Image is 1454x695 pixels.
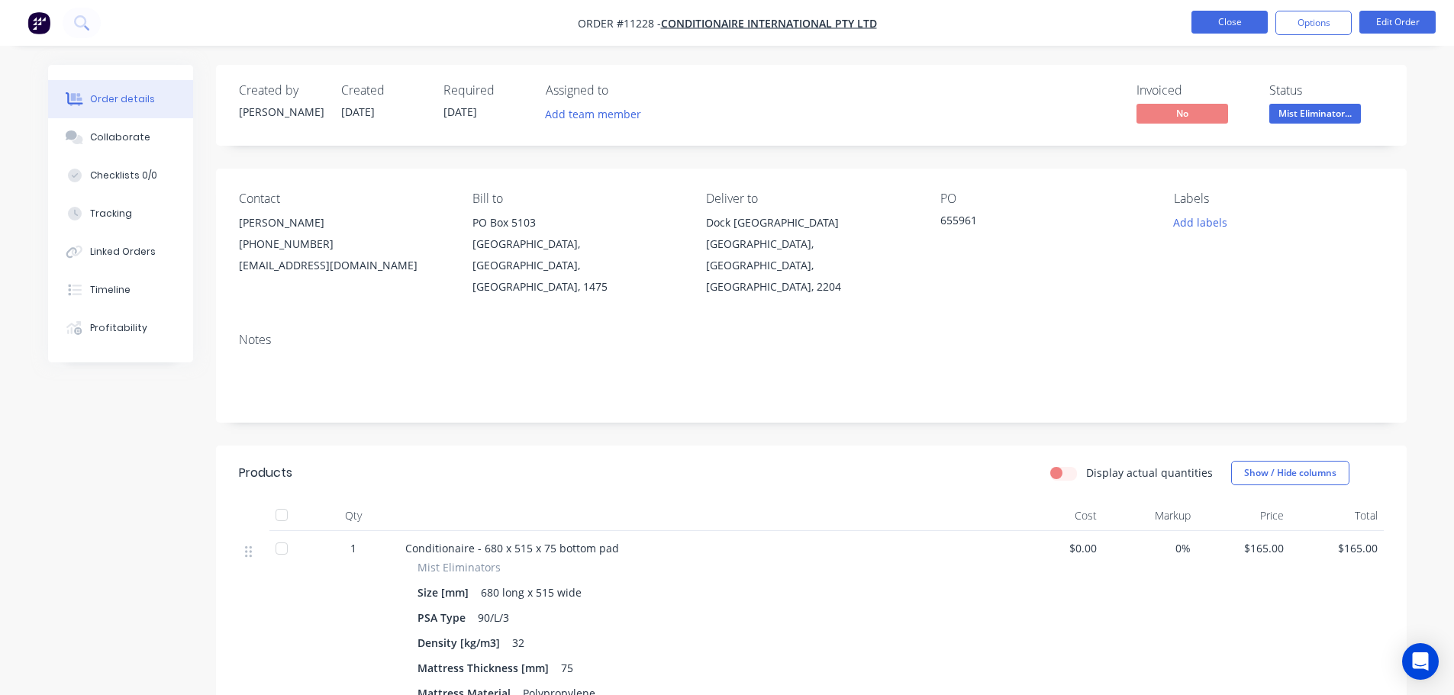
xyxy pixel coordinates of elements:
[48,80,193,118] button: Order details
[1103,500,1197,531] div: Markup
[90,245,156,259] div: Linked Orders
[341,83,425,98] div: Created
[308,500,399,531] div: Qty
[418,559,501,575] span: Mist Eliminators
[1010,500,1104,531] div: Cost
[1402,643,1439,680] div: Open Intercom Messenger
[706,212,915,233] div: Dock [GEOGRAPHIC_DATA]
[706,233,915,298] div: [GEOGRAPHIC_DATA], [GEOGRAPHIC_DATA], [GEOGRAPHIC_DATA], 2204
[239,233,448,255] div: [PHONE_NUMBER]
[1290,500,1384,531] div: Total
[239,212,448,276] div: [PERSON_NAME][PHONE_NUMBER][EMAIL_ADDRESS][DOMAIN_NAME]
[239,464,292,482] div: Products
[1197,500,1291,531] div: Price
[48,309,193,347] button: Profitability
[1136,83,1251,98] div: Invoiced
[90,130,150,144] div: Collaborate
[48,271,193,309] button: Timeline
[546,83,698,98] div: Assigned to
[1174,191,1383,206] div: Labels
[239,255,448,276] div: [EMAIL_ADDRESS][DOMAIN_NAME]
[1203,540,1285,556] span: $165.00
[706,191,915,206] div: Deliver to
[506,632,530,654] div: 32
[1269,83,1384,98] div: Status
[90,92,155,106] div: Order details
[418,607,472,629] div: PSA Type
[443,83,527,98] div: Required
[90,169,157,182] div: Checklists 0/0
[443,105,477,119] span: [DATE]
[1165,212,1236,233] button: Add labels
[1269,104,1361,127] button: Mist Eliminator...
[706,212,915,298] div: Dock [GEOGRAPHIC_DATA][GEOGRAPHIC_DATA], [GEOGRAPHIC_DATA], [GEOGRAPHIC_DATA], 2204
[555,657,579,679] div: 75
[472,233,682,298] div: [GEOGRAPHIC_DATA], [GEOGRAPHIC_DATA], [GEOGRAPHIC_DATA], 1475
[1269,104,1361,123] span: Mist Eliminator...
[940,191,1149,206] div: PO
[472,212,682,298] div: PO Box 5103[GEOGRAPHIC_DATA], [GEOGRAPHIC_DATA], [GEOGRAPHIC_DATA], 1475
[661,16,877,31] a: Conditionaire International Pty Ltd
[418,657,555,679] div: Mattress Thickness [mm]
[1086,465,1213,481] label: Display actual quantities
[1231,461,1349,485] button: Show / Hide columns
[48,233,193,271] button: Linked Orders
[239,212,448,233] div: [PERSON_NAME]
[90,321,147,335] div: Profitability
[239,83,323,98] div: Created by
[239,333,1384,347] div: Notes
[405,541,619,555] span: Conditionaire - 680 x 515 x 75 bottom pad
[27,11,50,34] img: Factory
[472,607,515,629] div: 90/L/3
[418,632,506,654] div: Density [kg/m3]
[239,191,448,206] div: Contact
[475,581,588,603] div: 680 long x 515 wide
[1109,540,1191,556] span: 0%
[341,105,375,119] span: [DATE]
[1296,540,1378,556] span: $165.00
[1016,540,1098,556] span: $0.00
[90,283,131,297] div: Timeline
[578,16,661,31] span: Order #11228 -
[1191,11,1268,34] button: Close
[537,104,649,124] button: Add team member
[472,212,682,233] div: PO Box 5103
[350,540,356,556] span: 1
[418,581,475,603] div: Size [mm]
[546,104,650,124] button: Add team member
[48,118,193,156] button: Collaborate
[48,156,193,195] button: Checklists 0/0
[48,195,193,233] button: Tracking
[90,207,132,220] div: Tracking
[940,212,1131,233] div: 655961
[239,104,323,120] div: [PERSON_NAME]
[1275,11,1352,35] button: Options
[472,191,682,206] div: Bill to
[1359,11,1436,34] button: Edit Order
[1136,104,1228,123] span: No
